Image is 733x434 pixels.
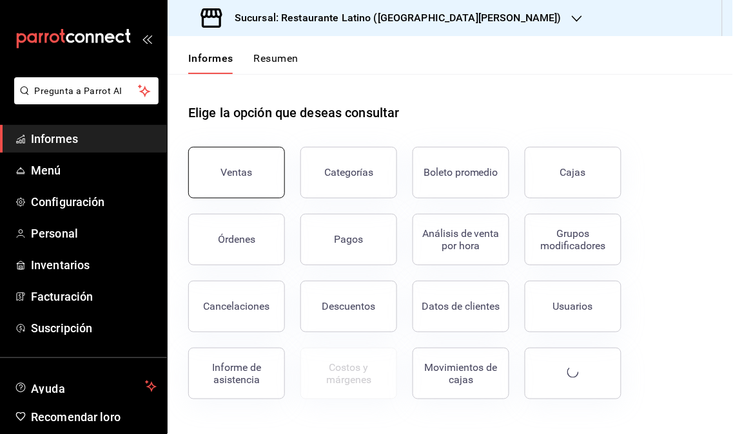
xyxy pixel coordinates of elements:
[553,300,593,312] font: Usuarios
[300,214,397,265] button: Pagos
[31,290,93,303] font: Facturación
[235,12,562,24] font: Sucursal: Restaurante Latino ([GEOGRAPHIC_DATA][PERSON_NAME])
[413,281,509,332] button: Datos de clientes
[31,164,61,177] font: Menú
[31,227,78,240] font: Personal
[212,361,261,386] font: Informe de asistencia
[142,33,152,44] button: abrir_cajón_menú
[322,300,376,312] font: Descuentos
[541,227,606,252] font: Grupos modificadores
[422,300,500,312] font: Datos de clientes
[188,348,285,399] button: Informe de asistencia
[413,348,509,399] button: Movimientos de cajas
[31,132,78,146] font: Informes
[324,166,373,178] font: Categorías
[31,382,66,395] font: Ayuda
[188,105,400,120] font: Elige la opción que deseas consultar
[525,281,621,332] button: Usuarios
[31,410,121,424] font: Recomendar loro
[218,233,255,245] font: Órdenes
[525,147,621,198] button: Cajas
[221,166,253,178] font: Ventas
[188,147,285,198] button: Ventas
[188,281,285,332] button: Cancelaciones
[413,214,509,265] button: Análisis de venta por hora
[14,77,159,104] button: Pregunta a Parrot AI
[300,348,397,399] button: Contrata inventarios para ver este informe
[31,195,105,209] font: Configuración
[300,281,397,332] button: Descuentos
[326,361,371,386] font: Costos y márgenes
[31,258,90,272] font: Inventarios
[425,361,498,386] font: Movimientos de cajas
[31,321,92,335] font: Suscripción
[335,233,364,245] font: Pagos
[560,166,586,178] font: Cajas
[254,52,298,64] font: Resumen
[188,52,298,74] div: pestañas de navegación
[188,214,285,265] button: Órdenes
[204,300,270,312] font: Cancelaciones
[525,214,621,265] button: Grupos modificadores
[35,86,122,96] font: Pregunta a Parrot AI
[9,93,159,107] a: Pregunta a Parrot AI
[413,147,509,198] button: Boleto promedio
[188,52,233,64] font: Informes
[424,166,498,178] font: Boleto promedio
[300,147,397,198] button: Categorías
[422,227,500,252] font: Análisis de venta por hora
